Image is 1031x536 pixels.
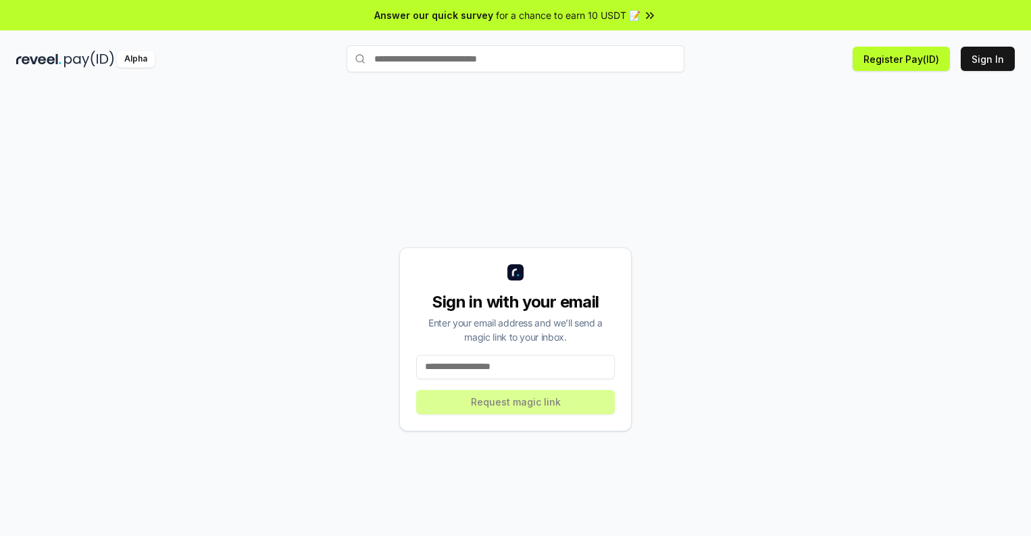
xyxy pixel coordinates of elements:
span: Answer our quick survey [374,8,493,22]
span: for a chance to earn 10 USDT 📝 [496,8,640,22]
button: Register Pay(ID) [853,47,950,71]
img: pay_id [64,51,114,68]
div: Enter your email address and we’ll send a magic link to your inbox. [416,316,615,344]
button: Sign In [961,47,1015,71]
img: logo_small [507,264,524,281]
div: Alpha [117,51,155,68]
div: Sign in with your email [416,291,615,313]
img: reveel_dark [16,51,61,68]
